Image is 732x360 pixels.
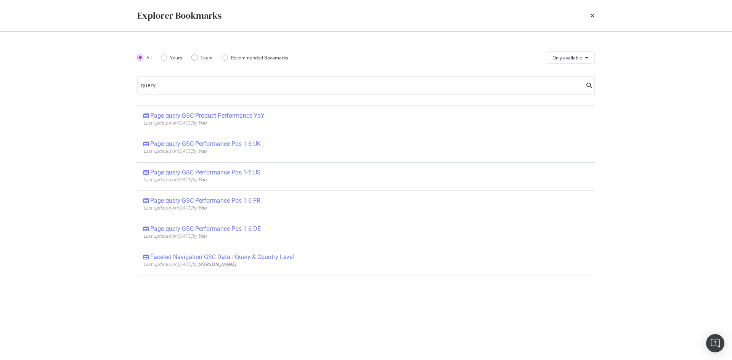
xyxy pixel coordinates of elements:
b: You [198,148,207,154]
div: Page query GSC Product Performance YoY [150,112,265,120]
span: Last updated on [DATE] by [143,148,207,154]
button: Only available [546,51,595,64]
b: You [198,205,207,211]
span: Only available [552,54,582,61]
div: Open Intercom Messenger [706,334,724,352]
div: Faceted Navigation GSC Data - Query & Country Level [150,253,294,261]
b: You [198,233,207,239]
div: Page query GSC Performance Pos 1-6 DE [150,225,261,233]
b: You [198,176,207,183]
div: Explorer Bookmarks [137,9,222,22]
div: Recommended Bookmarks [222,54,288,61]
div: Recommended Bookmarks [231,54,288,61]
b: [PERSON_NAME] [198,261,236,267]
div: Page query GSC Performance Pos 1-6 US [150,169,261,176]
span: Last updated on [DATE] by [143,120,207,126]
div: Team [191,54,213,61]
div: All [137,54,152,61]
div: Yours [161,54,182,61]
div: Yours [170,54,182,61]
div: Page query GSC Performance Pos 1-6 FR [150,197,260,205]
div: Page query GSC Performance Pos 1-6 UK [150,140,261,148]
span: Last updated on [DATE] by [143,205,207,211]
span: Last updated on [DATE] by [143,233,207,239]
div: Team [201,54,213,61]
input: Search [137,76,595,95]
div: times [590,9,595,22]
span: Last updated on [DATE] by [143,261,236,267]
b: You [198,120,207,126]
span: Last updated on [DATE] by [143,176,207,183]
div: All [146,54,152,61]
